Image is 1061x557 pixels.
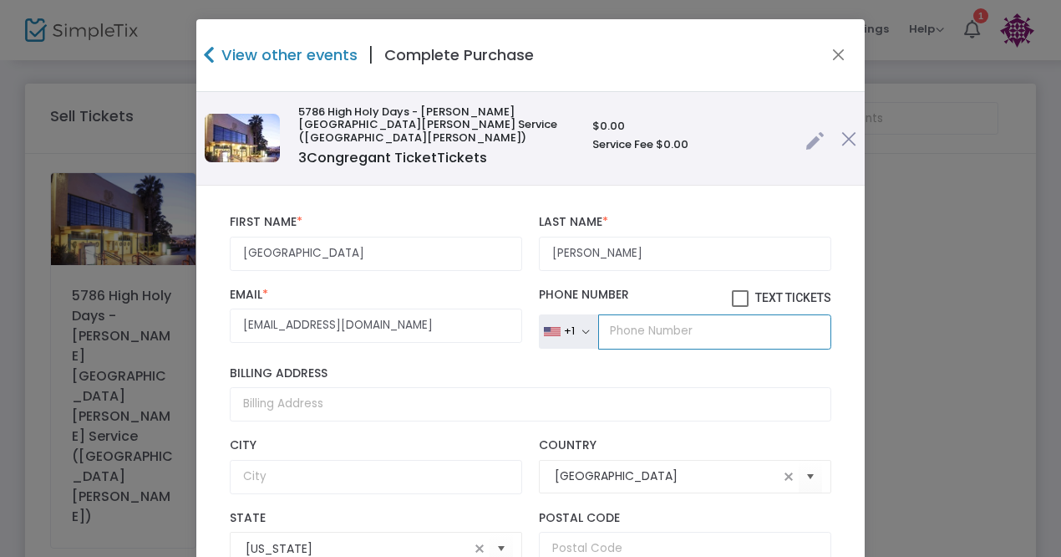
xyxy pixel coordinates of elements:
[799,459,822,493] button: Select
[539,511,831,526] label: Postal Code
[592,138,789,151] h6: Service Fee $0.00
[217,43,358,66] h4: View other events
[230,511,522,526] label: State
[384,43,534,66] h4: Complete Purchase
[230,366,831,381] label: Billing Address
[539,438,831,453] label: Country
[779,467,799,487] span: clear
[841,131,856,146] img: cross.png
[555,468,779,485] input: Select Country
[828,44,850,66] button: Close
[437,148,487,167] span: Tickets
[539,314,598,350] button: +1
[230,438,522,453] label: City
[358,40,384,70] span: |
[230,387,831,422] input: Billing Address
[564,324,575,338] div: +1
[755,291,831,304] span: Text Tickets
[230,237,522,271] input: First Name
[230,215,522,230] label: First Name
[539,288,831,308] label: Phone Number
[298,148,487,167] span: Congregant Ticket
[539,237,831,271] input: Last Name
[598,314,831,350] input: Phone Number
[539,215,831,230] label: Last Name
[230,288,522,303] label: Email
[205,114,280,162] img: 638576232061168971638242796451800326637953335197422082BarnumHallDuskOutside.jpeg
[230,309,522,343] input: Email
[230,460,522,494] input: City
[298,148,307,167] span: 3
[592,120,789,133] h6: $0.00
[298,105,576,145] h6: 5786 High Holy Days - [PERSON_NAME][GEOGRAPHIC_DATA][PERSON_NAME] Service ([GEOGRAPHIC_DATA][PERS...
